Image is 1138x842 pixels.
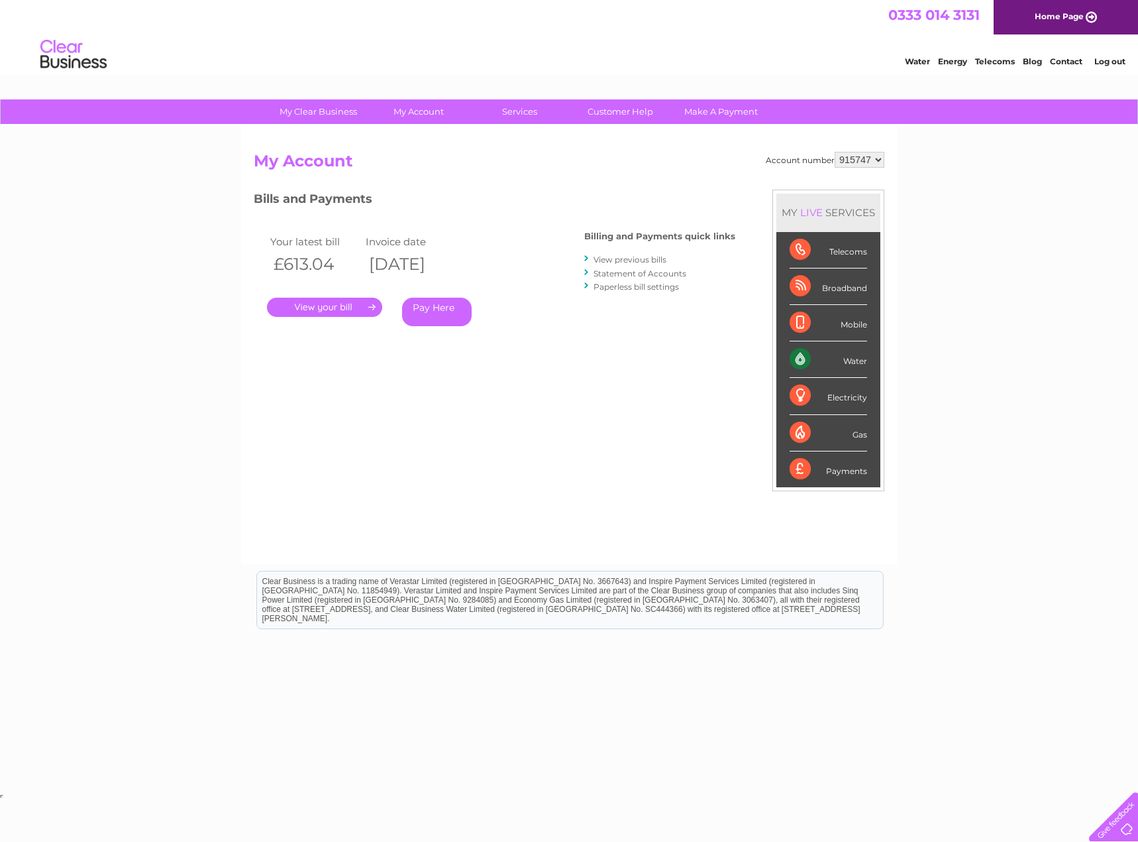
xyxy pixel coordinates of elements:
[975,56,1015,66] a: Telecoms
[905,56,930,66] a: Water
[254,190,735,213] h3: Bills and Payments
[267,233,362,251] td: Your latest bill
[1094,56,1125,66] a: Log out
[264,99,373,124] a: My Clear Business
[254,152,884,177] h2: My Account
[776,194,880,231] div: MY SERVICES
[790,415,867,451] div: Gas
[790,269,867,305] div: Broadband
[790,451,867,487] div: Payments
[566,99,675,124] a: Customer Help
[594,269,686,278] a: Statement of Accounts
[790,341,867,378] div: Water
[790,378,867,414] div: Electricity
[267,251,362,278] th: £613.04
[362,251,458,278] th: [DATE]
[790,232,867,269] div: Telecoms
[666,99,776,124] a: Make A Payment
[594,282,679,292] a: Paperless bill settings
[766,152,884,168] div: Account number
[790,305,867,341] div: Mobile
[1023,56,1042,66] a: Blog
[1050,56,1082,66] a: Contact
[267,298,382,317] a: .
[364,99,474,124] a: My Account
[402,298,472,326] a: Pay Here
[798,206,825,219] div: LIVE
[40,34,107,75] img: logo.png
[888,7,980,23] a: 0333 014 3131
[257,7,883,64] div: Clear Business is a trading name of Verastar Limited (registered in [GEOGRAPHIC_DATA] No. 3667643...
[584,231,735,241] h4: Billing and Payments quick links
[362,233,458,251] td: Invoice date
[938,56,967,66] a: Energy
[465,99,574,124] a: Services
[594,255,666,265] a: View previous bills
